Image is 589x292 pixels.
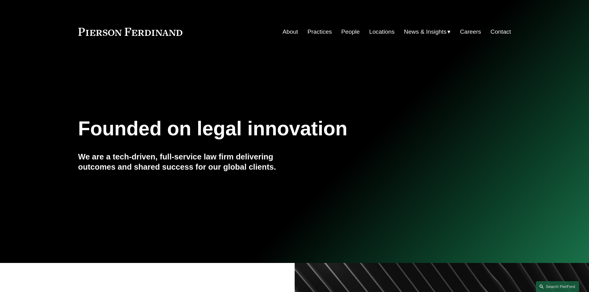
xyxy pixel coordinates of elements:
a: folder dropdown [404,26,451,38]
span: News & Insights [404,27,447,37]
a: About [283,26,298,38]
a: Practices [307,26,332,38]
a: Locations [369,26,395,38]
a: Contact [490,26,511,38]
h1: Founded on legal innovation [78,117,439,140]
a: Careers [460,26,481,38]
h4: We are a tech-driven, full-service law firm delivering outcomes and shared success for our global... [78,152,295,172]
a: People [341,26,360,38]
a: Search this site [536,281,579,292]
